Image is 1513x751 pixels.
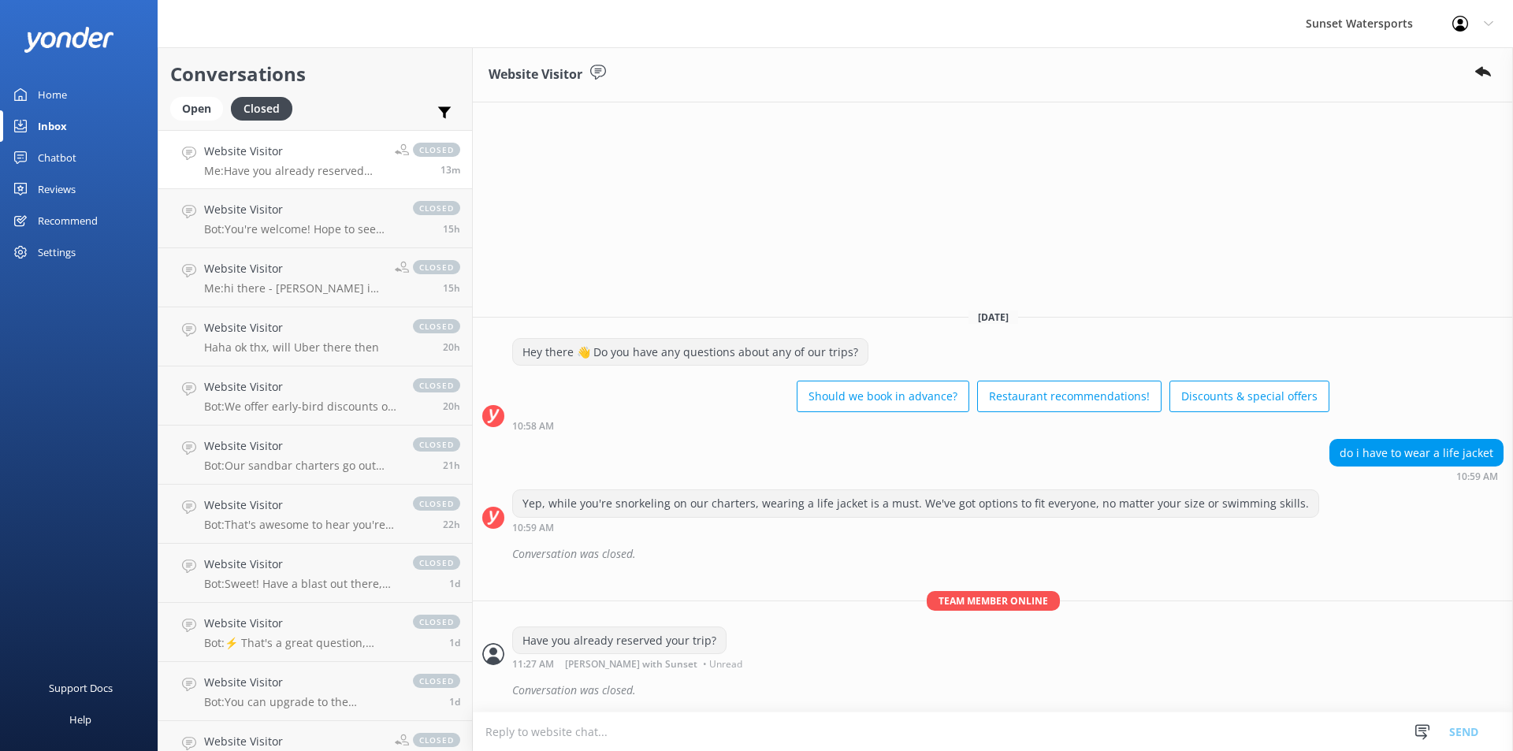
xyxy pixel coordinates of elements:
div: Closed [231,97,292,121]
a: Website VisitorBot:⚡ That's a great question, unfortunately I do not know the answer. I'm going t... [158,603,472,662]
span: Sep 08 2025 07:05pm (UTC -05:00) America/Cancun [443,281,460,295]
p: Bot: We offer early-bird discounts on all of our morning trips! When you book directly with us, w... [204,400,397,414]
span: Sep 08 2025 02:12pm (UTC -05:00) America/Cancun [443,400,460,413]
span: closed [413,496,460,511]
span: • Unread [703,660,742,669]
span: closed [413,260,460,274]
p: Bot: ⚡ That's a great question, unfortunately I do not know the answer. I'm going to reach out to... [204,636,397,650]
span: [DATE] [968,310,1018,324]
div: 2025-09-09T15:03:28.429 [482,541,1504,567]
div: Chatbot [38,142,76,173]
strong: 10:58 AM [512,422,554,431]
span: Sep 08 2025 12:28pm (UTC -05:00) America/Cancun [443,518,460,531]
div: Support Docs [49,672,113,704]
h4: Website Visitor [204,615,397,632]
p: Bot: You're welcome! Hope to see you out on the water soon! 🌊 [204,222,397,236]
span: Sep 08 2025 08:58am (UTC -05:00) America/Cancun [449,577,460,590]
div: Inbox [38,110,67,142]
span: closed [413,733,460,747]
h4: Website Visitor [204,733,383,750]
h4: Website Visitor [204,378,397,396]
span: closed [413,143,460,157]
a: Website VisitorBot:You can upgrade to the Premium Liquor Package for $19.95, which gives you unli... [158,662,472,721]
h4: Website Visitor [204,496,397,514]
a: Website VisitorBot:You're welcome! Hope to see you out on the water soon! 🌊closed15h [158,189,472,248]
h4: Website Visitor [204,556,397,573]
a: Website VisitorBot:Sweet! Have a blast out there, and enjoy every moment of your adventure! If an... [158,544,472,603]
div: Reviews [38,173,76,205]
img: yonder-white-logo.png [24,27,114,53]
div: Open [170,97,223,121]
div: Home [38,79,67,110]
a: Website VisitorMe:Have you already reserved your trip?closed13m [158,130,472,189]
h2: Conversations [170,59,460,89]
div: Settings [38,236,76,268]
strong: 11:27 AM [512,660,554,669]
a: Website VisitorBot:That's awesome to hear you're coming back! For returning guest discounts, give... [158,485,472,544]
button: Should we book in advance? [797,381,969,412]
span: Team member online [927,591,1060,611]
div: Recommend [38,205,98,236]
div: Sep 09 2025 09:59am (UTC -05:00) America/Cancun [512,522,1319,533]
span: closed [413,674,460,688]
span: closed [413,319,460,333]
h4: Website Visitor [204,437,397,455]
a: Website VisitorMe:hi there - [PERSON_NAME] in our office, following on from our VA - When are you... [158,248,472,307]
button: Discounts & special offers [1169,381,1329,412]
div: Sep 09 2025 09:58am (UTC -05:00) America/Cancun [512,420,1329,431]
div: do i have to wear a life jacket [1330,440,1503,467]
p: Me: hi there - [PERSON_NAME] in our office, following on from our VA - When are you looking to go... [204,281,383,296]
span: Sep 09 2025 10:27am (UTC -05:00) America/Cancun [441,163,460,177]
div: Sep 09 2025 10:27am (UTC -05:00) America/Cancun [512,658,746,669]
div: Have you already reserved your trip? [513,627,726,654]
a: Website VisitorBot:Our sandbar charters go out just about every day of the year, weather permitti... [158,426,472,485]
strong: 10:59 AM [1456,472,1498,481]
div: Hey there 👋 Do you have any questions about any of our trips? [513,339,868,366]
span: Sep 08 2025 02:14am (UTC -05:00) America/Cancun [449,636,460,649]
div: Help [69,704,91,735]
p: Haha ok thx, will Uber there then [204,340,379,355]
span: closed [413,437,460,452]
p: Bot: That's awesome to hear you're coming back! For returning guest discounts, give our office a ... [204,518,397,532]
button: Restaurant recommendations! [977,381,1162,412]
span: Sep 08 2025 12:41pm (UTC -05:00) America/Cancun [443,459,460,472]
strong: 10:59 AM [512,523,554,533]
span: closed [413,556,460,570]
span: Sep 08 2025 02:20pm (UTC -05:00) America/Cancun [443,340,460,354]
div: Conversation was closed. [512,677,1504,704]
span: [PERSON_NAME] with Sunset [565,660,697,669]
span: closed [413,378,460,392]
span: Sep 08 2025 07:35pm (UTC -05:00) America/Cancun [443,222,460,236]
a: Closed [231,99,300,117]
a: Website VisitorHaha ok thx, will Uber there thenclosed20h [158,307,472,366]
h4: Website Visitor [204,143,383,160]
h3: Website Visitor [489,65,582,85]
p: Bot: You can upgrade to the Premium Liquor Package for $19.95, which gives you unlimited mixed dr... [204,695,397,709]
span: closed [413,201,460,215]
p: Me: Have you already reserved your trip? [204,164,383,178]
h4: Website Visitor [204,260,383,277]
a: Website VisitorBot:We offer early-bird discounts on all of our morning trips! When you book direc... [158,366,472,426]
span: closed [413,615,460,629]
div: Yep, while you're snorkeling on our charters, wearing a life jacket is a must. We've got options ... [513,490,1318,517]
span: Sep 07 2025 09:25pm (UTC -05:00) America/Cancun [449,695,460,708]
div: Sep 09 2025 09:59am (UTC -05:00) America/Cancun [1329,470,1504,481]
h4: Website Visitor [204,674,397,691]
div: Conversation was closed. [512,541,1504,567]
p: Bot: Sweet! Have a blast out there, and enjoy every moment of your adventure! If anything else co... [204,577,397,591]
div: 2025-09-09T15:27:20.834 [482,677,1504,704]
h4: Website Visitor [204,319,379,336]
h4: Website Visitor [204,201,397,218]
a: Open [170,99,231,117]
p: Bot: Our sandbar charters go out just about every day of the year, weather permitting. For the la... [204,459,397,473]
